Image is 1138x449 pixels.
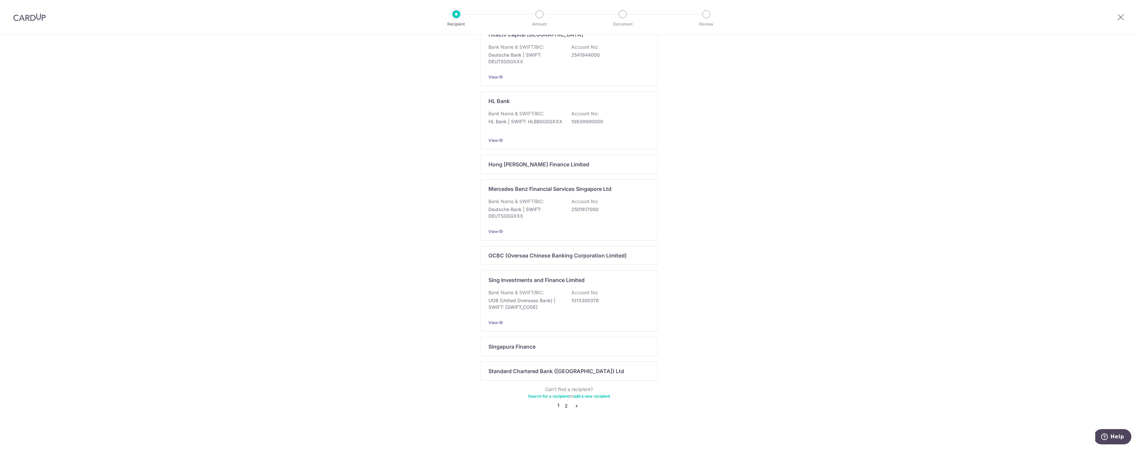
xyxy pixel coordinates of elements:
[571,297,646,304] p: 1013300378
[488,185,611,193] p: Mercedes Benz Financial Services Singapore Ltd
[515,21,564,28] p: Amount
[571,118,646,125] p: 10639000000
[571,289,599,296] p: Account No:
[571,206,646,213] p: 2501617000
[557,402,559,410] li: 1
[488,367,624,375] p: Standard Chartered Bank ([GEOGRAPHIC_DATA]) Ltd
[488,276,585,284] p: Sing Investments and Finance Limited
[488,320,498,325] a: View
[571,110,599,117] p: Account No:
[488,97,510,105] p: HL Bank
[528,394,569,399] a: Search for a recipient
[562,402,570,410] a: 2
[598,21,647,28] p: Document
[571,44,599,50] p: Account No:
[480,402,658,410] nav: pager
[488,110,544,117] p: Bank Name & SWIFT/BIC:
[1095,429,1131,446] iframe: Opens a widget where you can find more information
[488,44,544,50] p: Bank Name & SWIFT/BIC:
[488,52,563,65] p: Deutsche Bank | SWIFT: DEUTSGSGXXX
[488,160,589,168] p: Hong [PERSON_NAME] Finance Limited
[573,394,610,399] a: add a new recipient
[488,252,627,259] p: OCBC (Oversea Chinese Banking Corporation Limited)
[480,386,658,399] div: Can’t find a recipient? or
[488,198,544,205] p: Bank Name & SWIFT/BIC:
[432,21,481,28] p: Recipient
[682,21,731,28] p: Review
[488,289,544,296] p: Bank Name & SWIFT/BIC:
[488,138,498,143] a: View
[488,343,536,351] p: Singapura Finance
[571,52,646,58] p: 2541944000
[488,206,563,219] p: Deutsche Bank | SWIFT: DEUTSGSGXXX
[13,13,46,21] img: CardUp
[488,118,563,125] p: HL Bank | SWIFT: HLBBSGSGXXX
[571,198,599,205] p: Account No:
[488,75,498,80] a: View
[488,229,498,234] a: View
[488,297,563,310] p: UOB (United Overseas Bank) | SWIFT: [SWIFT_CODE]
